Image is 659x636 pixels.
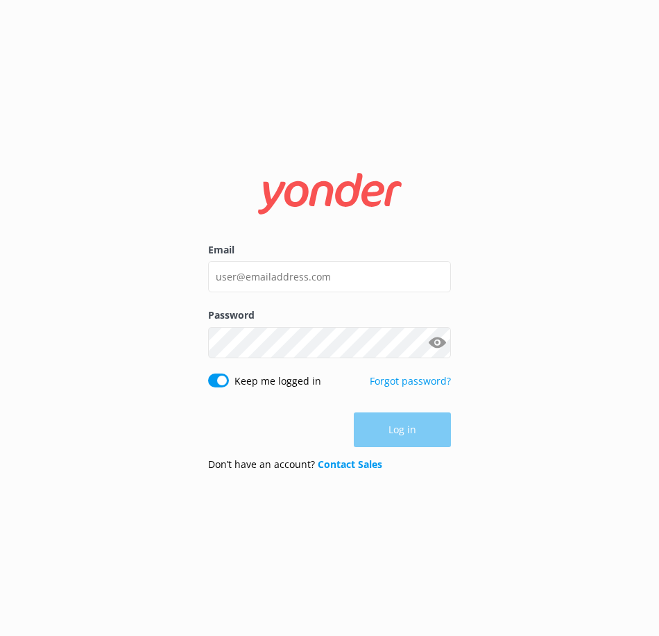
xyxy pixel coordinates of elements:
label: Keep me logged in [234,374,321,389]
a: Contact Sales [318,458,382,471]
a: Forgot password? [370,374,451,387]
p: Don’t have an account? [208,457,382,472]
input: user@emailaddress.com [208,261,451,292]
button: Show password [423,328,451,356]
label: Email [208,242,451,258]
label: Password [208,308,451,323]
